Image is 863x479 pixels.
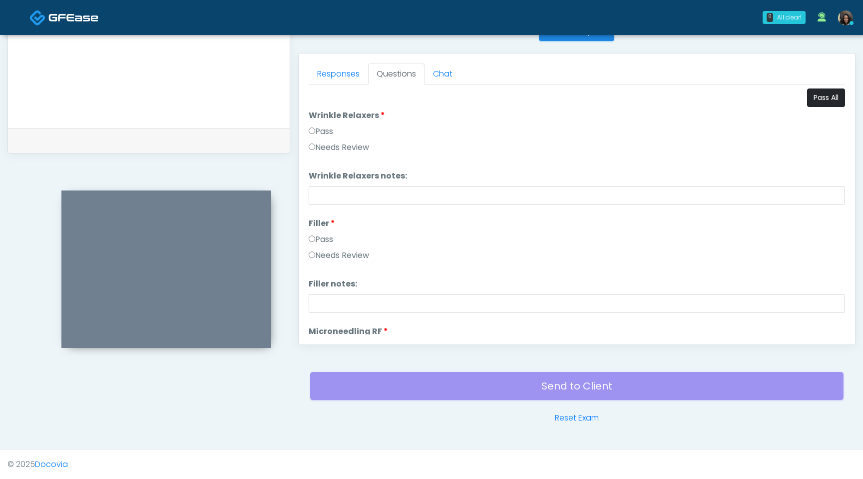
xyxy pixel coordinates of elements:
div: All clear! [777,13,802,22]
input: Needs Review [309,143,315,150]
label: Pass [309,125,333,137]
div: 0 [767,13,773,22]
a: 0 All clear! [757,7,812,28]
button: Pass All [807,88,845,107]
label: Needs Review [309,249,369,261]
label: Microneedling RF [309,325,388,337]
label: Wrinkle Relaxers [309,109,385,121]
a: Docovia [35,458,68,470]
label: Needs Review [309,141,369,153]
a: Questions [368,63,425,84]
input: Needs Review [309,251,315,258]
img: Docovia [29,9,46,26]
a: Reset Exam [555,412,599,424]
input: Pass [309,235,315,242]
img: Docovia [48,12,98,22]
button: Open LiveChat chat widget [8,4,38,34]
input: Pass [309,127,315,134]
a: Docovia [29,1,98,33]
label: Wrinkle Relaxers notes: [309,170,407,182]
label: Filler notes: [309,278,357,290]
label: Filler [309,217,335,229]
label: Pass [309,233,333,245]
a: Chat [425,63,461,84]
a: Responses [309,63,368,84]
img: Nike Elizabeth Akinjero [838,10,853,25]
